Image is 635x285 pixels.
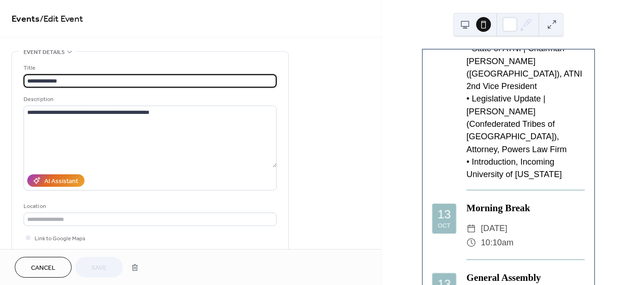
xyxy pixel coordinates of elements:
[481,221,507,236] span: [DATE]
[31,263,55,273] span: Cancel
[27,174,85,187] button: AI Assistant
[35,234,85,243] span: Link to Google Maps
[466,201,585,215] div: Morning Break
[438,223,450,229] div: Oct
[40,10,83,28] span: / Edit Event
[15,257,72,278] button: Cancel
[466,236,476,250] div: ​
[437,208,451,220] div: 13
[44,177,78,186] div: AI Assistant
[481,236,514,250] span: 10:10am
[24,202,275,211] div: Location
[466,221,476,236] div: ​
[24,95,275,104] div: Description
[24,63,275,73] div: Title
[12,10,40,28] a: Events
[24,47,65,57] span: Event details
